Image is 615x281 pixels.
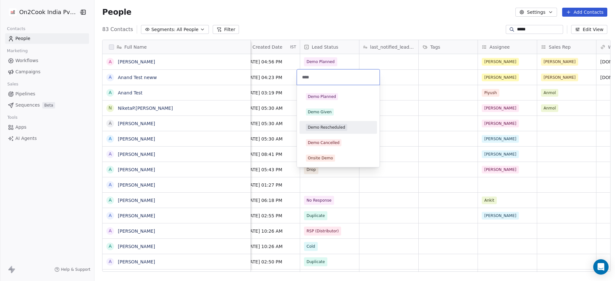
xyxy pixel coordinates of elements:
[308,155,333,161] div: Onsite Demo
[308,124,345,130] div: Demo Rescheduled
[299,88,377,165] div: Suggestions
[308,109,332,115] div: Demo Given
[308,94,336,100] div: Demo Planned
[308,140,340,146] div: Demo Cancelled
